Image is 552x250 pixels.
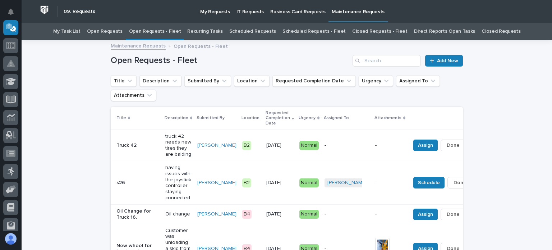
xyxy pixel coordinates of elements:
div: B2 [242,178,251,187]
a: Closed Requests [482,23,520,40]
button: Assign [413,140,438,151]
p: - [375,211,405,217]
span: Schedule [418,178,440,187]
button: Requested Completion Date [272,75,356,87]
p: - [375,142,405,149]
a: [PERSON_NAME] [197,142,236,149]
a: Scheduled Requests [229,23,276,40]
p: s26 [116,180,160,186]
a: [PERSON_NAME] [197,211,236,217]
input: Search [353,55,421,67]
button: Urgency [359,75,393,87]
a: Maintenance Requests [111,41,166,50]
button: Attachments [111,90,156,101]
p: - [325,142,369,149]
button: Submitted By [184,75,231,87]
span: Done [447,141,460,150]
tr: Oil Change for Truck 16.Oil change[PERSON_NAME] B4[DATE]Normal--AssignDone [111,205,497,224]
p: Assigned To [324,114,349,122]
p: [DATE] [266,211,293,217]
a: Scheduled Requests - Fleet [282,23,346,40]
button: Done [441,140,466,151]
button: users-avatar [3,231,18,246]
a: Closed Requests - Fleet [352,23,408,40]
tr: s26having issues with the joystick controller staying connected[PERSON_NAME] B2[DATE]Normal[PERSO... [111,161,497,205]
a: Recurring Tasks [187,23,222,40]
a: Open Requests - Fleet [129,23,181,40]
div: Notifications [9,9,18,20]
a: Add New [425,55,463,67]
p: Submitted By [197,114,225,122]
button: Title [111,75,137,87]
p: truck 42 needs new tires they are balding [165,133,192,158]
div: Normal [299,178,319,187]
p: Oil change [165,211,192,217]
span: Add New [437,58,458,63]
a: My Task List [53,23,80,40]
div: B2 [242,141,251,150]
button: Assign [413,209,438,220]
button: Description [139,75,181,87]
button: Done [441,209,466,220]
div: B4 [242,210,252,219]
div: Normal [299,141,319,150]
p: Open Requests - Fleet [174,42,228,50]
button: Notifications [3,4,18,19]
p: Oil Change for Truck 16. [116,208,160,221]
span: Done [454,178,466,187]
button: Assigned To [396,75,440,87]
a: [PERSON_NAME] [327,180,367,186]
p: - [375,180,405,186]
span: Assign [418,210,433,219]
p: - [325,211,369,217]
p: Attachments [374,114,401,122]
img: Workspace Logo [38,3,51,17]
a: Open Requests [87,23,123,40]
p: Truck 42 [116,142,160,149]
button: Location [234,75,270,87]
h2: 09. Requests [64,9,95,15]
p: Location [241,114,259,122]
p: Requested Completion Date [266,109,290,127]
p: [DATE] [266,142,293,149]
div: Normal [299,210,319,219]
a: [PERSON_NAME] [197,180,236,186]
button: Schedule [413,177,445,188]
p: [DATE] [266,180,293,186]
button: Done [447,177,473,188]
p: Title [116,114,126,122]
a: Direct Reports Open Tasks [414,23,475,40]
span: Done [447,210,460,219]
tr: Truck 42truck 42 needs new tires they are balding[PERSON_NAME] B2[DATE]Normal--AssignDone [111,129,497,161]
p: Urgency [299,114,316,122]
p: having issues with the joystick controller staying connected [165,165,192,201]
span: Assign [418,141,433,150]
h1: Open Requests - Fleet [111,55,350,66]
p: Description [165,114,188,122]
